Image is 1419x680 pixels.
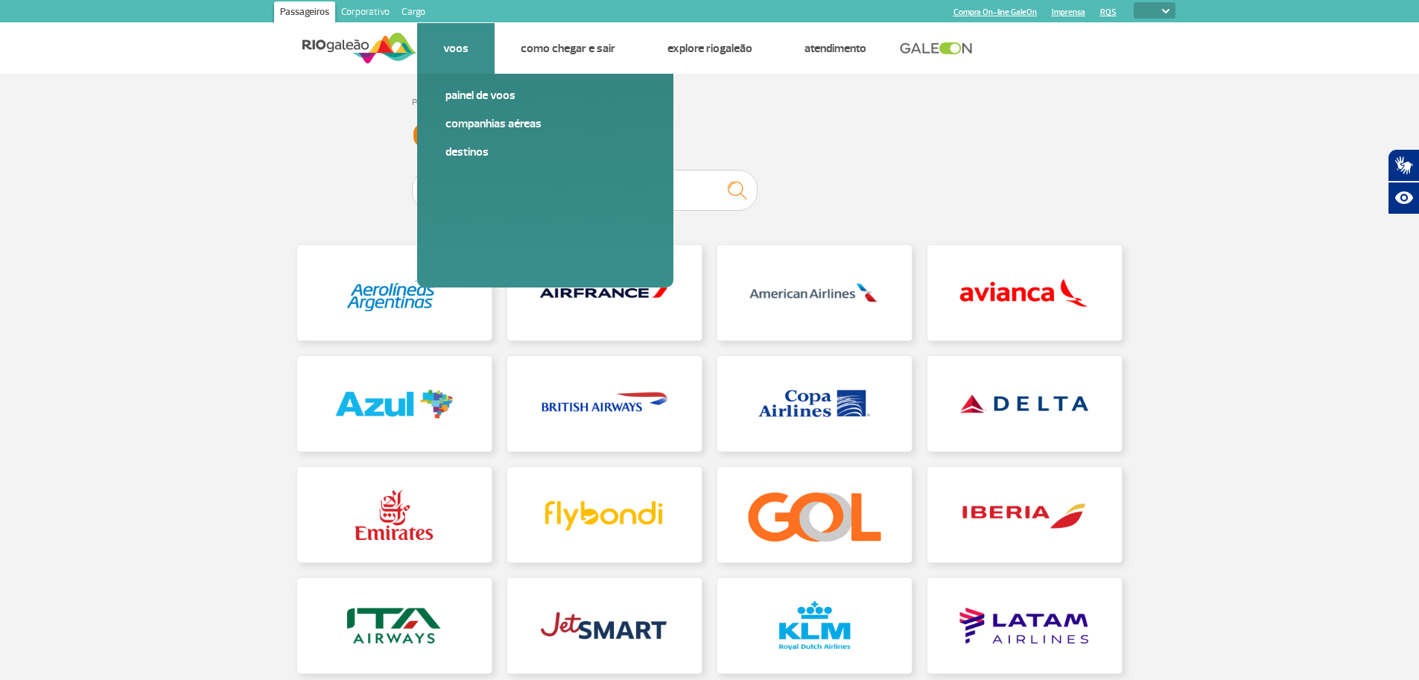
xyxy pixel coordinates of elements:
[1388,182,1419,215] button: Abrir recursos assistivos.
[412,118,1008,155] h3: Companhias Aéreas
[667,41,752,56] a: Explore RIOgaleão
[445,144,645,160] a: Destinos
[443,41,469,56] a: Voos
[412,97,458,108] a: Página Inicial
[1388,149,1419,182] button: Abrir tradutor de língua de sinais.
[445,87,645,104] a: Painel de voos
[1388,149,1419,215] div: Plugin de acessibilidade da Hand Talk.
[445,115,645,132] a: Companhias Aéreas
[521,41,615,56] a: Como chegar e sair
[1100,7,1117,17] a: RQS
[804,41,866,56] a: Atendimento
[953,7,1037,17] a: Compra On-line GaleOn
[412,170,758,211] input: Digite o que procura
[274,1,335,25] a: Passageiros
[396,1,431,25] a: Cargo
[335,1,396,25] a: Corporativo
[1052,7,1085,17] a: Imprensa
